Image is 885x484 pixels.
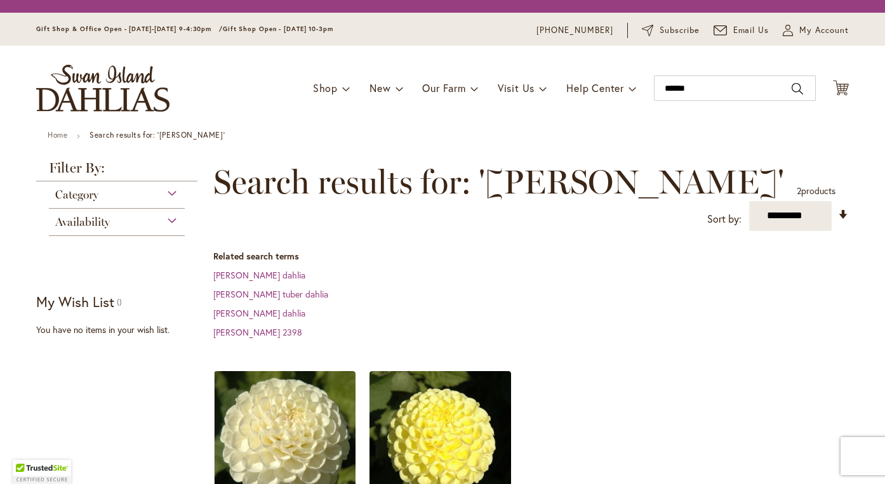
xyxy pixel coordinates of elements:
[797,185,801,197] span: 2
[213,288,328,300] a: [PERSON_NAME] tuber dahlia
[498,81,535,95] span: Visit Us
[714,24,769,37] a: Email Us
[660,24,700,37] span: Subscribe
[55,188,98,202] span: Category
[13,460,71,484] div: TrustedSite Certified
[223,25,333,33] span: Gift Shop Open - [DATE] 10-3pm
[369,81,390,95] span: New
[213,269,305,281] a: [PERSON_NAME] dahlia
[797,181,835,201] p: products
[55,215,110,229] span: Availability
[799,24,849,37] span: My Account
[783,24,849,37] button: My Account
[733,24,769,37] span: Email Us
[48,130,67,140] a: Home
[792,79,803,99] button: Search
[213,307,305,319] a: [PERSON_NAME] dahlia
[422,81,465,95] span: Our Farm
[536,24,613,37] a: [PHONE_NUMBER]
[213,250,849,263] dt: Related search terms
[707,207,742,231] label: Sort by:
[213,326,302,338] a: [PERSON_NAME] 2398
[642,24,700,37] a: Subscribe
[90,130,225,140] strong: Search results for: '[PERSON_NAME]'
[36,292,114,311] strong: My Wish List
[36,161,197,181] strong: Filter By:
[566,81,624,95] span: Help Center
[36,324,206,336] div: You have no items in your wish list.
[213,163,784,201] span: Search results for: '[PERSON_NAME]'
[313,81,338,95] span: Shop
[36,25,223,33] span: Gift Shop & Office Open - [DATE]-[DATE] 9-4:30pm /
[36,65,170,112] a: store logo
